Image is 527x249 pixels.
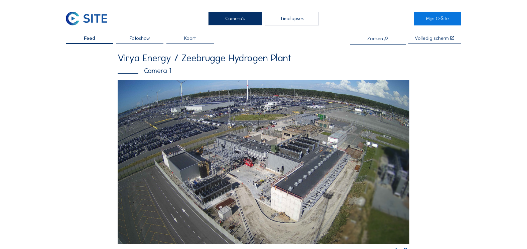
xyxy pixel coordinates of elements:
img: Image [118,80,409,244]
span: Feed [84,36,95,41]
a: C-SITE Logo [66,12,113,26]
span: Fotoshow [130,36,150,41]
div: Virya Energy / Zeebrugge Hydrogen Plant [118,53,409,63]
div: Timelapses [265,12,319,26]
div: Camera 1 [118,67,409,74]
div: Volledig scherm [415,36,449,41]
a: Mijn C-Site [414,12,461,26]
img: C-SITE Logo [66,12,107,26]
div: Camera's [208,12,262,26]
span: Kaart [184,36,196,41]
